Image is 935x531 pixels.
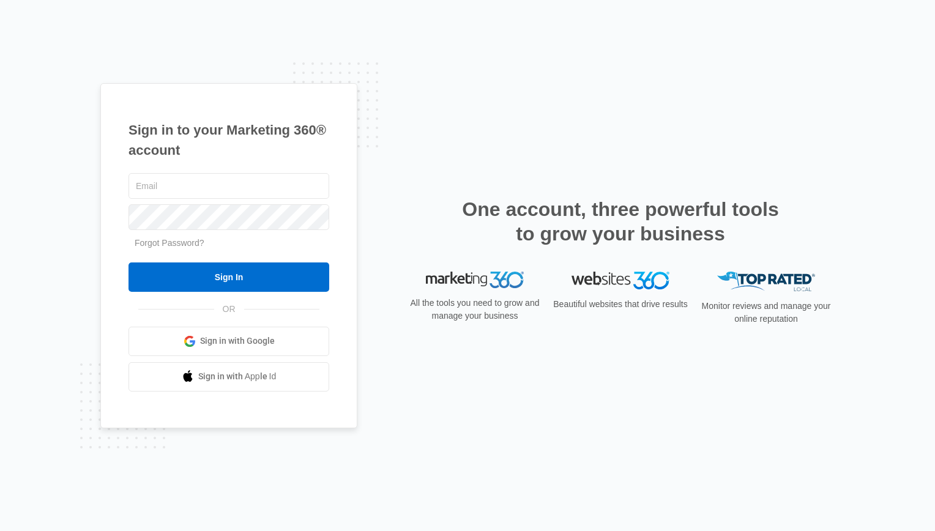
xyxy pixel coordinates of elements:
[129,120,329,160] h1: Sign in to your Marketing 360® account
[406,297,543,322] p: All the tools you need to grow and manage your business
[129,327,329,356] a: Sign in with Google
[426,272,524,289] img: Marketing 360
[458,197,783,246] h2: One account, three powerful tools to grow your business
[552,298,689,311] p: Beautiful websites that drive results
[698,300,835,325] p: Monitor reviews and manage your online reputation
[135,238,204,248] a: Forgot Password?
[129,262,329,292] input: Sign In
[717,272,815,292] img: Top Rated Local
[200,335,275,347] span: Sign in with Google
[214,303,244,316] span: OR
[129,362,329,392] a: Sign in with Apple Id
[572,272,669,289] img: Websites 360
[129,173,329,199] input: Email
[198,370,277,383] span: Sign in with Apple Id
